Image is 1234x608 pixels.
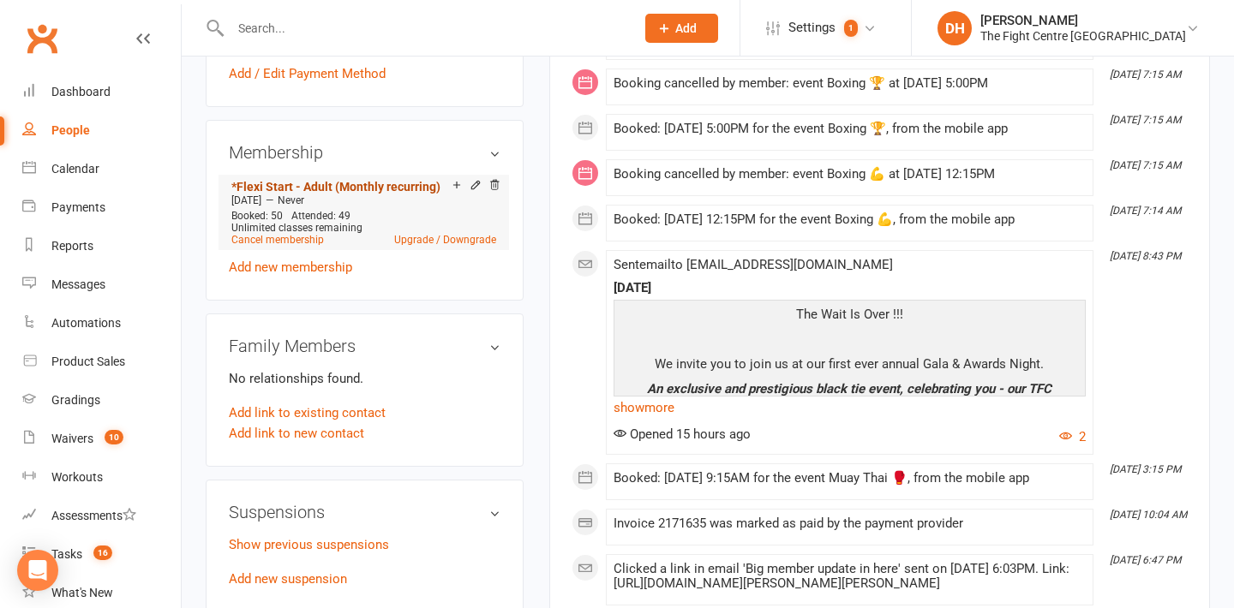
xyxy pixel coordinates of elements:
[1110,463,1181,475] i: [DATE] 3:15 PM
[22,420,181,458] a: Waivers 10
[614,426,751,442] span: Opened 15 hours ago
[1110,159,1181,171] i: [DATE] 7:15 AM
[17,550,58,591] div: Open Intercom Messenger
[614,212,1086,227] div: Booked: [DATE] 12:15PM for the event Boxing 💪, from the mobile app
[229,423,364,444] a: Add link to new contact
[229,63,386,84] a: Add / Edit Payment Method
[937,11,972,45] div: DH
[22,73,181,111] a: Dashboard
[1110,554,1181,566] i: [DATE] 6:47 PM
[231,180,440,194] a: *Flexi Start - Adult (Monthly recurring)
[229,337,500,355] h3: Family Members
[614,281,1086,295] div: [DATE]
[614,516,1086,531] div: Invoice 2171635 was marked as paid by the payment provider
[980,13,1186,28] div: [PERSON_NAME]
[614,122,1086,136] div: Booked: [DATE] 5:00PM for the event Boxing 🏆, from the mobile app
[22,265,181,304] a: Messages
[22,304,181,343] a: Automations
[844,20,858,37] span: 1
[229,368,500,389] p: No relationships found.
[231,194,261,206] span: [DATE]
[227,194,500,207] div: —
[51,547,82,561] div: Tasks
[51,470,103,484] div: Workouts
[614,471,1086,486] div: Booked: [DATE] 9:15AM for the event Muay Thai 🥊, from the mobile app
[1110,114,1181,126] i: [DATE] 7:15 AM
[51,509,136,522] div: Assessments
[229,571,347,587] a: Add new suspension
[51,200,105,214] div: Payments
[51,85,111,98] div: Dashboard
[22,535,181,574] a: Tasks 16
[22,497,181,535] a: Assessments
[229,537,389,552] a: Show previous suspensions
[22,188,181,227] a: Payments
[51,123,90,137] div: People
[614,76,1086,91] div: Booking cancelled by member: event Boxing 🏆 at [DATE] 5:00PM
[614,396,1086,420] a: show more
[980,28,1186,44] div: The Fight Centre [GEOGRAPHIC_DATA]
[22,150,181,188] a: Calendar
[614,167,1086,182] div: Booking cancelled by member: event Boxing 💪 at [DATE] 12:15PM
[51,162,99,176] div: Calendar
[51,239,93,253] div: Reports
[394,234,496,246] a: Upgrade / Downgrade
[225,16,623,40] input: Search...
[22,227,181,265] a: Reports
[51,393,100,407] div: Gradings
[229,143,500,162] h3: Membership
[231,234,324,246] a: Cancel membership
[22,111,181,150] a: People
[229,259,352,275] a: Add new membership
[647,381,1051,417] span: An exclusive and prestigious black tie event, celebrating you - our TFC students, staff and athle...
[1110,250,1181,262] i: [DATE] 8:43 PM
[645,14,718,43] button: Add
[105,430,123,444] span: 10
[229,402,386,423] a: Add link to existing contact
[22,458,181,497] a: Workouts
[229,503,500,522] h3: Suspensions
[22,343,181,381] a: Product Sales
[51,586,113,599] div: What's New
[1059,426,1086,447] button: 2
[675,21,697,35] span: Add
[51,355,125,368] div: Product Sales
[51,277,105,291] div: Messages
[788,9,836,47] span: Settings
[618,354,1081,379] p: We invite you to join us at our first ever annual Gala & Awards Night.
[22,381,181,420] a: Gradings
[1110,205,1181,217] i: [DATE] 7:14 AM
[51,432,93,445] div: Waivers
[231,222,362,234] span: Unlimited classes remaining
[291,210,350,222] span: Attended: 49
[1110,69,1181,80] i: [DATE] 7:15 AM
[51,316,121,330] div: Automations
[21,17,63,60] a: Clubworx
[614,257,893,272] span: Sent email to [EMAIL_ADDRESS][DOMAIN_NAME]
[231,210,283,222] span: Booked: 50
[1110,509,1187,521] i: [DATE] 10:04 AM
[618,304,1081,329] p: The Wait Is Over !!!
[93,545,112,560] span: 16
[278,194,304,206] span: Never
[614,562,1086,591] div: Clicked a link in email 'Big member update in here' sent on [DATE] 6:03PM. Link: [URL][DOMAIN_NAM...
